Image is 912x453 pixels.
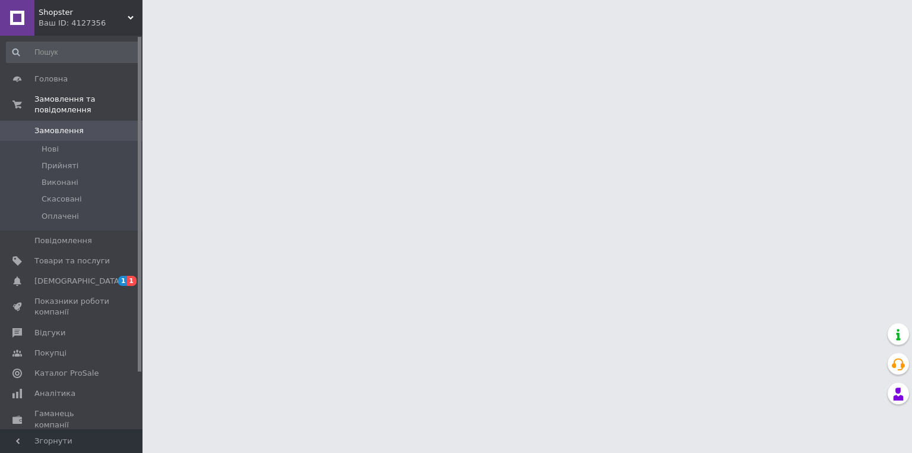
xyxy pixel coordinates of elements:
span: Замовлення [34,125,84,136]
span: Нові [42,144,59,155]
span: Оплачені [42,211,79,222]
span: Аналітика [34,388,75,399]
span: Замовлення та повідомлення [34,94,142,115]
span: 1 [127,276,137,286]
span: Повідомлення [34,235,92,246]
span: Товари та послуги [34,256,110,266]
span: Відгуки [34,328,65,338]
span: Покупці [34,348,66,358]
span: Показники роботи компанії [34,296,110,317]
span: Гаманець компанії [34,408,110,430]
div: Ваш ID: 4127356 [39,18,142,29]
span: [DEMOGRAPHIC_DATA] [34,276,122,287]
span: Скасовані [42,194,82,205]
span: Каталог ProSale [34,368,99,379]
span: Прийняті [42,161,78,171]
span: 1 [118,276,128,286]
span: Shopster [39,7,128,18]
input: Пошук [6,42,140,63]
span: Виконані [42,177,78,188]
span: Головна [34,74,68,84]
